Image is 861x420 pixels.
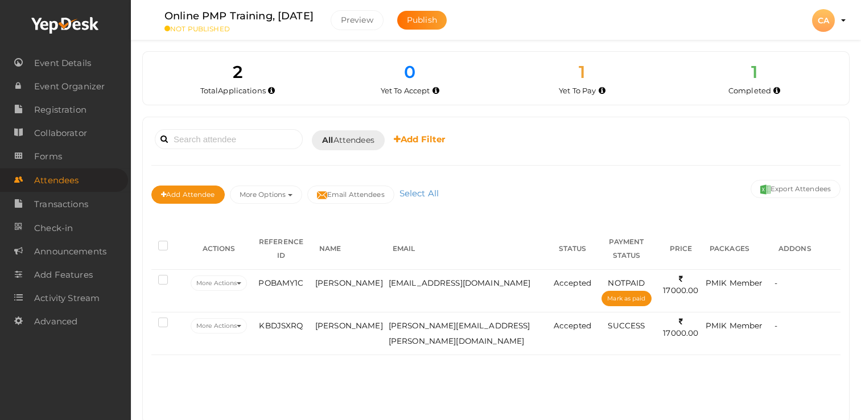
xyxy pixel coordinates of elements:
[322,134,374,146] span: Attendees
[233,61,242,83] span: 2
[312,228,386,270] th: NAME
[164,8,314,24] label: Online PMP Training, [DATE]
[394,134,446,145] b: Add Filter
[775,321,777,330] span: -
[407,15,437,25] span: Publish
[34,145,62,168] span: Forms
[34,263,93,286] span: Add Features
[659,228,703,270] th: PRICE
[551,228,594,270] th: STATUS
[34,217,73,240] span: Check-in
[322,135,333,145] b: All
[34,122,87,145] span: Collaborator
[389,321,530,345] span: [PERSON_NAME][EMAIL_ADDRESS][PERSON_NAME][DOMAIN_NAME]
[164,24,314,33] small: NOT PUBLISHED
[594,228,659,270] th: PAYMENT STATUS
[381,86,430,95] span: Yet To Accept
[397,11,447,30] button: Publish
[34,98,86,121] span: Registration
[386,228,551,270] th: EMAIL
[331,10,384,30] button: Preview
[599,88,605,94] i: Accepted by organizer and yet to make payment
[404,61,415,83] span: 0
[751,61,757,83] span: 1
[554,321,591,330] span: Accepted
[155,129,303,149] input: Search attendee
[607,295,645,302] span: Mark as paid
[663,317,698,338] span: 17000.00
[259,237,303,260] span: REFERENCE ID
[188,228,250,270] th: ACTIONS
[34,287,100,310] span: Activity Stream
[812,15,835,26] profile-pic: CA
[34,193,88,216] span: Transactions
[34,75,105,98] span: Event Organizer
[151,186,225,204] button: Add Attendee
[230,186,302,204] button: More Options
[259,321,303,330] span: KBDJSXRQ
[315,278,383,287] span: [PERSON_NAME]
[218,86,266,95] span: Applications
[760,184,771,195] img: excel.svg
[34,310,77,333] span: Advanced
[608,278,645,287] span: NOTPAID
[397,188,442,199] a: Select All
[554,278,591,287] span: Accepted
[663,274,698,295] span: 17000.00
[772,228,841,270] th: ADDONS
[775,278,777,287] span: -
[602,291,651,306] button: Mark as paid
[579,61,585,83] span: 1
[200,86,266,95] span: Total
[191,275,247,291] button: More Actions
[559,86,596,95] span: Yet To Pay
[317,190,327,200] img: mail-filled.svg
[773,88,780,94] i: Accepted and completed payment succesfully
[706,278,763,287] span: PMIK Member
[432,88,439,94] i: Yet to be accepted by organizer
[268,88,275,94] i: Total number of applications
[34,52,91,75] span: Event Details
[703,228,772,270] th: PACKAGES
[258,278,303,287] span: POBAMY1C
[34,169,79,192] span: Attendees
[809,9,838,32] button: CA
[307,186,394,204] button: Email Attendees
[812,9,835,32] div: CA
[608,321,645,330] span: SUCCESS
[389,278,531,287] span: [EMAIL_ADDRESS][DOMAIN_NAME]
[728,86,771,95] span: Completed
[191,318,247,333] button: More Actions
[315,321,383,330] span: [PERSON_NAME]
[34,240,106,263] span: Announcements
[751,180,841,198] button: Export Attendees
[706,321,763,330] span: PMIK Member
